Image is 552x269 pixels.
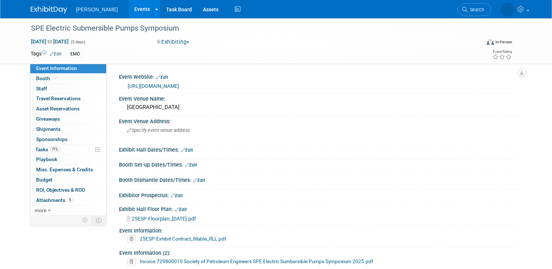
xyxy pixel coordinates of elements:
span: (5 days) [70,40,85,44]
div: Event Venue Address: [119,116,521,125]
span: Playbook [36,156,57,162]
a: Budget [30,175,106,185]
span: Tasks [35,147,60,152]
span: Event Information [36,65,77,71]
a: Delete attachment? [127,259,139,264]
a: Delete attachment? [127,237,139,242]
span: Search [467,7,484,12]
a: Edit [181,148,193,153]
a: Edit [193,178,205,183]
a: Misc. Expenses & Credits [30,165,106,175]
a: Giveaways [30,114,106,124]
a: Edit [171,193,183,198]
a: Sponsorships [30,134,106,144]
img: ExhibitDay [31,6,67,13]
a: Asset Reservations [30,104,106,114]
div: EMD [68,50,82,58]
span: Sponsorships [36,136,67,142]
span: Booth [36,75,58,81]
span: Specify event venue address [127,128,190,133]
span: [DATE] [DATE] [31,38,69,45]
a: Shipments [30,124,106,134]
div: Exhibit Hall Dates/Times: [119,144,521,154]
img: Dale Miller [501,3,514,16]
a: Event Information [30,63,106,73]
td: Toggle Event Tabs [92,215,107,225]
span: Attachments [36,197,73,203]
span: Shipments [36,126,61,132]
span: 25ESP-Floorplan_[DATE].pdf [132,216,196,222]
a: [URL][DOMAIN_NAME] [128,83,179,89]
div: Event Information: [119,225,518,234]
span: Giveaways [36,116,60,122]
span: Staff [36,86,47,91]
div: Booth Dismantle Dates/Times: [119,175,521,184]
a: Attachments5 [30,195,106,205]
span: 5 [67,197,73,203]
span: Travel Reservations [36,95,81,101]
a: Edit [156,75,168,80]
a: Edit [175,207,187,212]
a: Travel Reservations [30,94,106,104]
div: Event Format [441,38,512,49]
td: Personalize Event Tab Strip [79,215,92,225]
span: ROI, Objectives & ROO [36,187,85,193]
div: Event Venue Name: [119,93,521,102]
span: Asset Reservations [36,106,80,112]
div: Event Information (2): [119,247,518,257]
div: Event Website: [119,71,521,81]
a: Invoice 729800010 Society of Petroleum Engineers SPE Electric Sumbersible Pumps Symposium 2025.pdf [140,258,373,264]
a: Playbook [30,155,106,164]
img: Format-Inperson.png [487,39,494,45]
span: 71% [50,147,60,152]
span: Budget [36,177,53,183]
div: Exhibit Hall Floor Plan: [119,204,521,213]
div: In-Person [495,39,512,45]
a: Tasks71% [30,145,106,155]
a: ROI, Objectives & ROO [30,185,106,195]
a: Edit [50,51,62,56]
div: Event Rating [492,50,512,54]
span: Misc. Expenses & Credits [36,167,93,172]
a: Search [458,3,491,16]
span: more [35,207,46,213]
a: Booth [30,74,106,83]
a: 25ESP-Floorplan_[DATE].pdf [127,216,196,222]
div: SPE Electric Submersible Pumps Symposium [28,22,471,35]
a: Staff [30,84,106,94]
span: [PERSON_NAME] [76,7,118,12]
a: Edit [185,163,197,168]
a: 25ESP-Exhibit-Contract_fillable_RLL.pdf [140,236,226,242]
div: Exhibitor Prospectus: [119,190,521,199]
div: Booth Set-up Dates/Times: [119,159,521,169]
td: Tags [31,50,62,58]
a: more [30,206,106,215]
i: Booth reservation complete [53,76,57,80]
span: to [46,39,53,44]
div: [GEOGRAPHIC_DATA] [124,102,516,113]
button: Exhibiting [154,38,193,46]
